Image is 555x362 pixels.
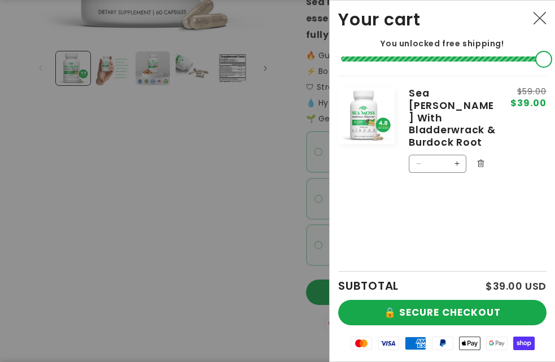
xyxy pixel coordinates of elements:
h2: SUBTOTAL [338,280,399,291]
a: Sea [PERSON_NAME] With Bladderwrack & Burdock Root [409,88,496,149]
button: 🔒 SECURE CHECKOUT [338,300,547,325]
button: Remove Sea Moss With Bladderwrack & Burdock Root [472,155,489,172]
s: $59.00 [510,88,547,95]
input: Quantity for Sea Moss With Bladderwrack &amp; Burdock Root [427,155,448,173]
h2: Your cart [338,9,421,30]
button: Close [527,6,552,31]
p: You unlocked free shipping! [338,38,547,49]
span: $39.00 [510,99,547,108]
p: $39.00 USD [486,281,547,291]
